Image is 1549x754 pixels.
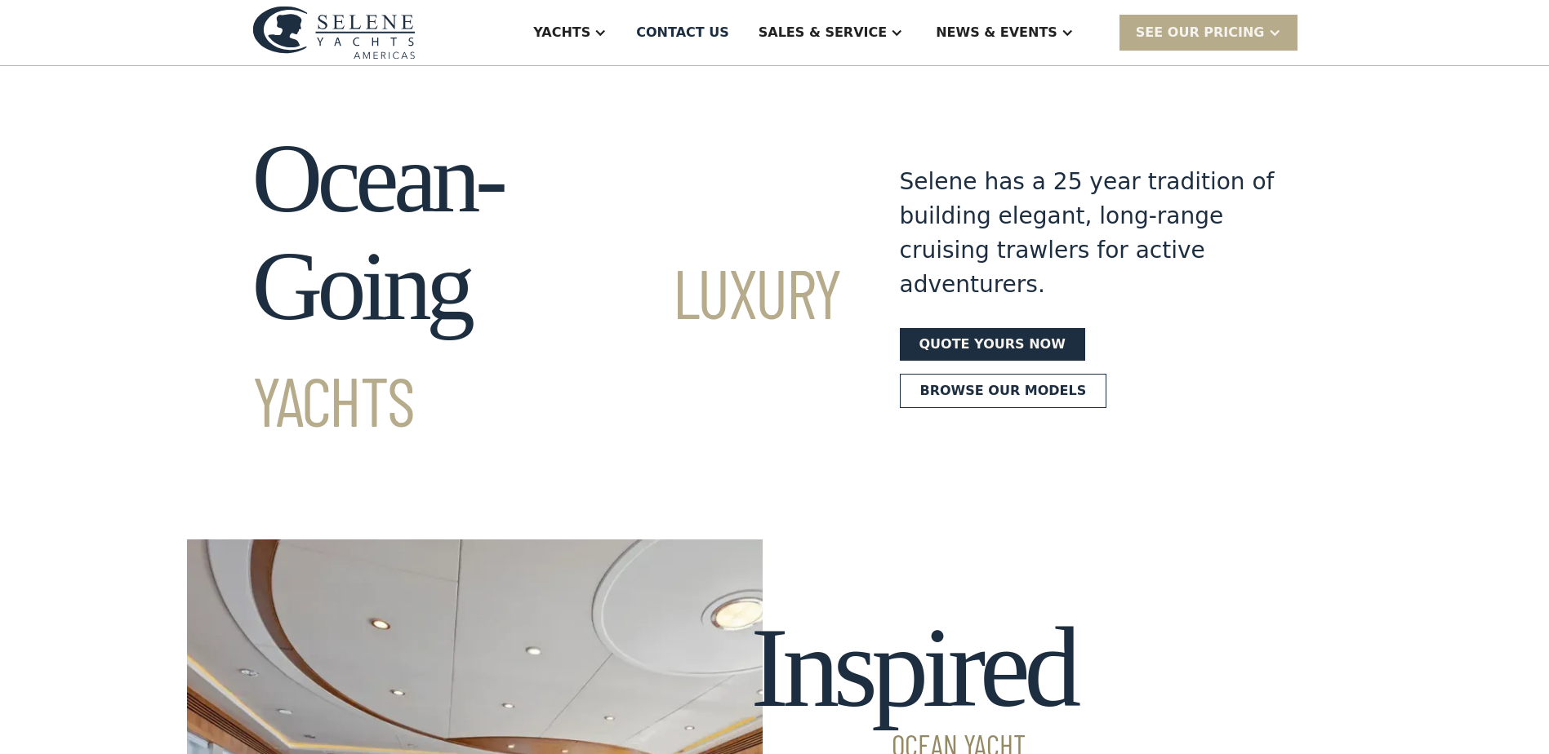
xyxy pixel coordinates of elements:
[252,251,841,441] span: Luxury Yachts
[636,23,729,42] div: Contact US
[1119,15,1298,50] div: SEE Our Pricing
[533,23,590,42] div: Yachts
[1136,23,1265,42] div: SEE Our Pricing
[252,6,416,59] img: logo
[759,23,887,42] div: Sales & Service
[900,165,1275,302] div: Selene has a 25 year tradition of building elegant, long-range cruising trawlers for active adven...
[900,374,1107,408] a: Browse our models
[900,328,1085,361] a: Quote yours now
[252,125,841,448] h1: Ocean-Going
[936,23,1057,42] div: News & EVENTS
